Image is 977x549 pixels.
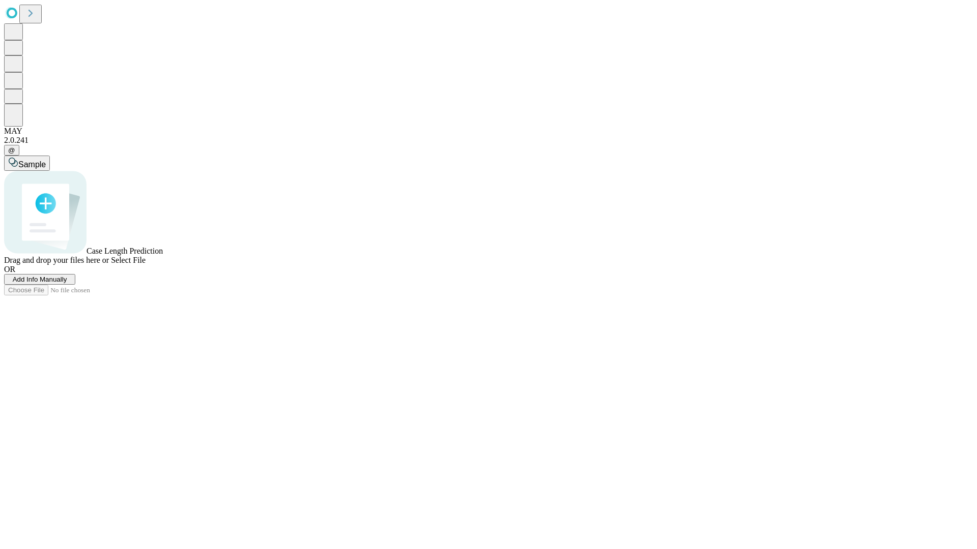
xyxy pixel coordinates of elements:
button: Sample [4,156,50,171]
button: @ [4,145,19,156]
span: Case Length Prediction [87,247,163,255]
div: 2.0.241 [4,136,973,145]
div: MAY [4,127,973,136]
span: Add Info Manually [13,276,67,283]
span: @ [8,146,15,154]
span: OR [4,265,15,273]
span: Drag and drop your files here or [4,256,109,264]
button: Add Info Manually [4,274,75,285]
span: Sample [18,160,46,169]
span: Select File [111,256,146,264]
